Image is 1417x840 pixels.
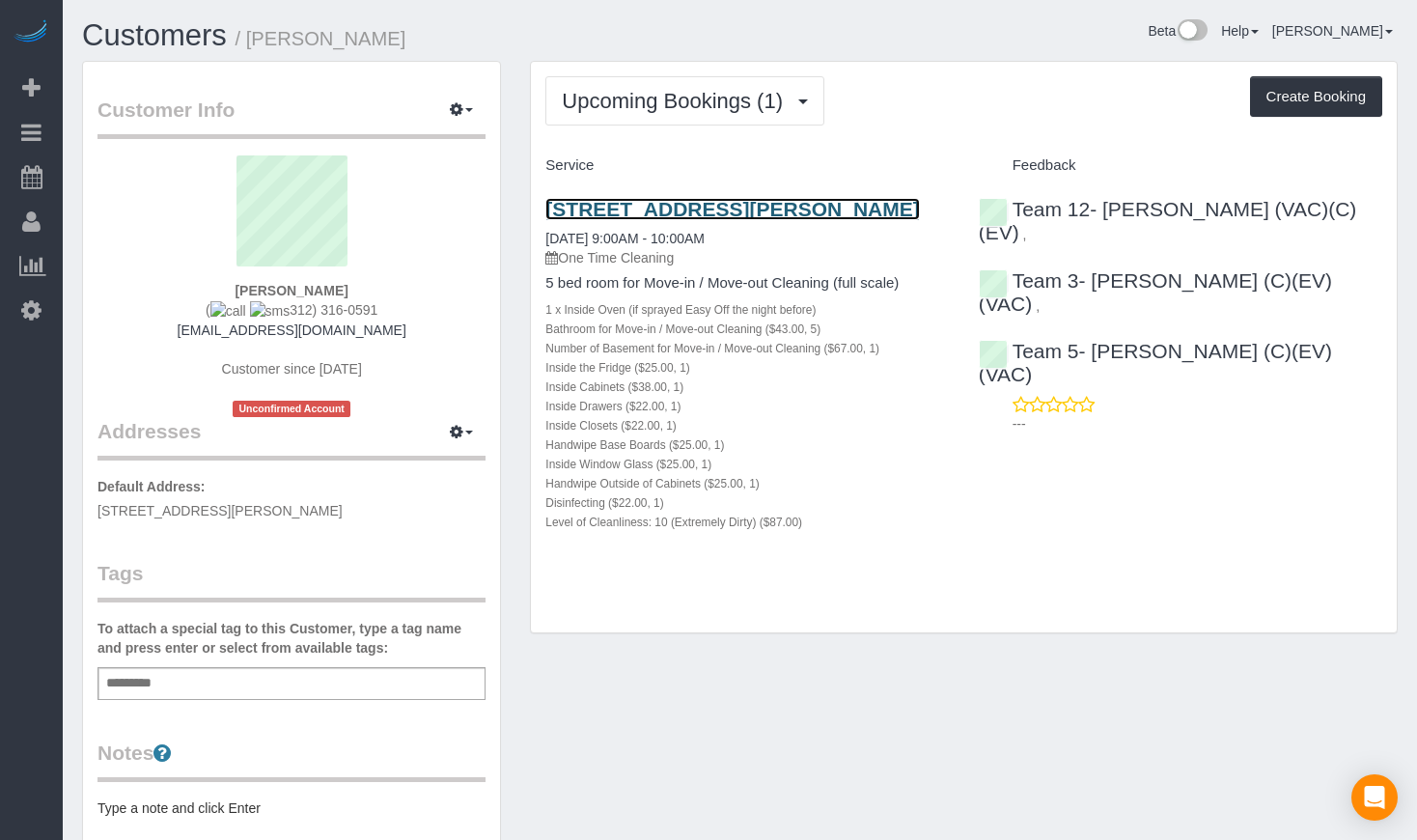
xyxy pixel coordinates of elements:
[545,380,683,394] small: Inside Cabinets ($38.00, 1)
[1023,227,1027,242] span: ,
[545,248,949,267] p: One Time Cleaning
[1250,76,1382,117] button: Create Booking
[1221,23,1259,39] a: Help
[545,157,949,174] h4: Service
[545,361,689,375] small: Inside the Fridge ($25.00, 1)
[97,477,206,496] label: Default Address:
[979,269,1332,315] a: Team 3- [PERSON_NAME] (C)(EV)(VAC)
[178,322,406,338] a: [EMAIL_ADDRESS][DOMAIN_NAME]
[545,400,681,413] small: Inside Drawers ($22.00, 1)
[206,302,377,318] span: ( 312) 316-0591
[545,477,759,490] small: Handwipe Outside of Cabinets ($25.00, 1)
[545,198,919,220] a: [STREET_ADDRESS][PERSON_NAME]
[545,496,663,510] small: Disinfecting ($22.00, 1)
[545,76,824,126] button: Upcoming Bookings (1)
[236,28,406,49] small: / [PERSON_NAME]
[1272,23,1393,39] a: [PERSON_NAME]
[97,503,343,518] span: [STREET_ADDRESS][PERSON_NAME]
[545,342,879,355] small: Number of Basement for Move-in / Move-out Cleaning ($67.00, 1)
[97,559,486,602] legend: Tags
[222,361,362,377] span: Customer since [DATE]
[545,438,724,452] small: Handwipe Base Boards ($25.00, 1)
[562,89,792,113] span: Upcoming Bookings (1)
[545,231,705,246] a: [DATE] 9:00AM - 10:00AM
[97,619,486,658] label: To attach a special tag to this Customer, type a tag name and press enter or select from availabl...
[1036,298,1040,314] span: ,
[97,739,486,782] legend: Notes
[97,798,486,818] pre: Type a note and click Enter
[545,322,820,336] small: Bathroom for Move-in / Move-out Cleaning ($43.00, 5)
[250,301,291,321] img: sms
[12,19,50,46] img: Automaid Logo
[545,303,816,317] small: 1 x Inside Oven (if sprayed Easy Off the night before)
[545,516,802,529] small: Level of Cleanliness: 10 (Extremely Dirty) ($87.00)
[545,458,711,471] small: Inside Window Glass ($25.00, 1)
[82,18,227,52] a: Customers
[545,419,677,433] small: Inside Closets ($22.00, 1)
[210,301,246,321] img: call
[979,340,1332,385] a: Team 5- [PERSON_NAME] (C)(EV)(VAC)
[1351,774,1398,821] div: Open Intercom Messenger
[979,157,1382,174] h4: Feedback
[97,96,486,139] legend: Customer Info
[1148,23,1208,39] a: Beta
[979,198,1357,243] a: Team 12- [PERSON_NAME] (VAC)(C)(EV)
[545,275,949,292] h4: 5 bed room for Move-in / Move-out Cleaning (full scale)
[235,283,347,298] strong: [PERSON_NAME]
[1176,19,1208,44] img: New interface
[1013,414,1382,434] p: ---
[233,401,350,417] span: Unconfirmed Account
